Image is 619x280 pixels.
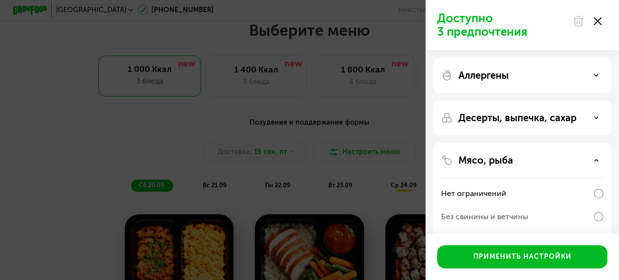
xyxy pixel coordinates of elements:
[458,154,513,166] p: Мясо, рыба
[473,252,572,262] div: Применить настройки
[437,12,567,39] p: Доступно 3 предпочтения
[458,112,576,124] p: Десерты, выпечка, сахар
[458,70,509,81] p: Аллергены
[437,245,607,268] button: Применить настройки
[441,211,528,223] div: Без свинины и ветчины
[441,188,506,199] div: Нет ограничений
